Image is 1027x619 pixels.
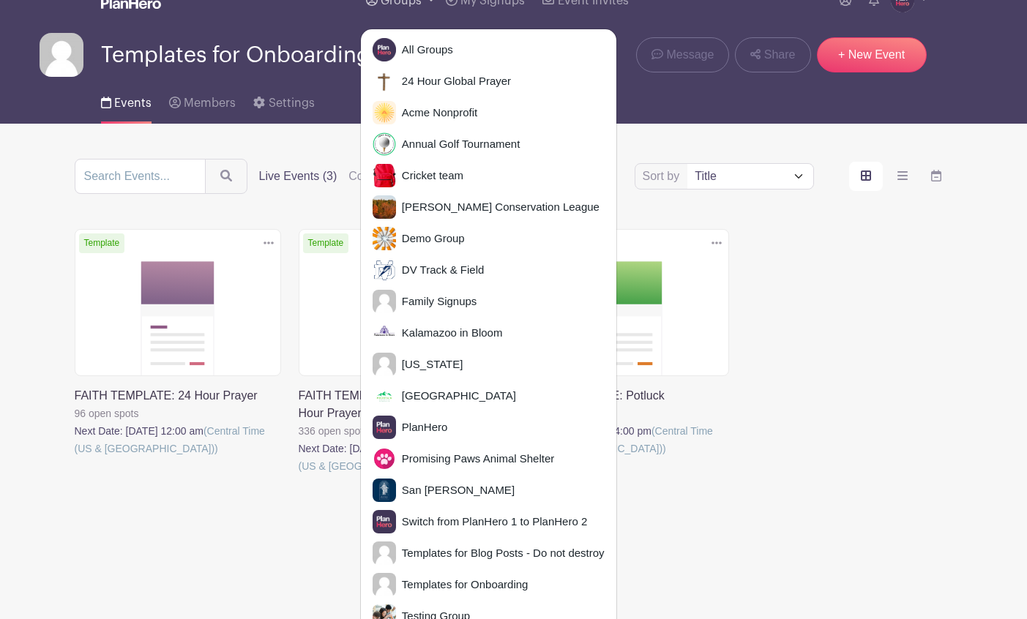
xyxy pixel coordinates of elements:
[373,416,396,439] img: PH-Logo-Square-Centered-Purple.jpg
[373,101,396,124] img: Acme-logo-ph.png
[101,77,152,124] a: Events
[396,577,529,593] span: Templates for Onboarding
[114,97,152,109] span: Events
[396,105,477,121] span: Acme Nonprofit
[373,258,396,282] img: DVTF.jpg
[396,262,485,279] span: DV Track & Field
[373,227,396,250] img: pencils-200x200.png
[361,507,616,536] a: Switch from PlanHero 1 to PlanHero 2
[40,33,83,77] img: default-ce2991bfa6775e67f084385cd625a349d9dcbb7a52a09fb2fda1e96e2d18dcdb.png
[666,46,714,64] span: Message
[373,384,396,408] img: charter-schools-logo.png
[169,77,236,124] a: Members
[361,413,616,442] a: PlanHero
[361,192,616,222] a: [PERSON_NAME] Conservation League
[373,70,396,93] img: cross-square-1.png
[396,388,516,405] span: [GEOGRAPHIC_DATA]
[396,419,448,436] span: PlanHero
[361,67,616,96] a: 24 Hour Global Prayer
[396,325,503,342] span: Kalamazoo in Bloom
[75,159,206,194] input: Search Events...
[79,233,125,253] span: Template
[396,293,477,310] span: Family Signups
[396,514,587,530] span: Switch from PlanHero 1 to PlanHero 2
[361,255,616,285] a: DV Track & Field
[361,476,616,505] a: San [PERSON_NAME]
[303,233,349,253] span: Template
[643,168,684,185] label: Sort by
[361,381,616,410] a: [GEOGRAPHIC_DATA]
[396,168,463,184] span: Cricket team
[373,541,396,565] img: default-ce2991bfa6775e67f084385cd625a349d9dcbb7a52a09fb2fda1e96e2d18dcdb.png
[259,168,337,185] label: Live Events (3)
[396,42,453,59] span: All Groups
[373,321,396,345] img: kalamazoo-in-bloom-200x200.png
[361,287,616,316] a: Family Signups
[396,545,605,562] span: Templates for Blog Posts - Do not destroy
[373,510,396,533] img: PH-Logo-Square-Centered-Purple.png
[361,444,616,473] a: Promising Paws Animal Shelter
[373,195,396,219] img: dbcl-grounds-0541_320.jpg
[396,199,600,216] span: [PERSON_NAME] Conservation League
[373,38,396,61] img: PH-Logo-Circle-Centered-Purple.jpg
[373,132,396,156] img: GOLf-tournament-logo-ph.png
[361,224,616,253] a: Demo Group
[269,97,315,109] span: Settings
[817,37,927,72] a: + New Event
[636,37,729,72] a: Message
[361,35,616,64] a: All Groups
[373,479,396,502] img: LDS-logo-planhero.png
[348,168,422,185] label: Completed (0)
[101,43,370,67] span: Templates for Onboarding
[184,97,236,109] span: Members
[849,162,953,191] div: order and view
[361,318,616,348] a: Kalamazoo in Bloom
[361,161,616,190] a: Cricket team
[396,136,520,153] span: Annual Golf Tournament
[361,350,616,379] a: [US_STATE]
[373,447,396,470] img: cat-paw.png
[373,573,396,596] img: default-ce2991bfa6775e67f084385cd625a349d9dcbb7a52a09fb2fda1e96e2d18dcdb.png
[361,130,616,159] a: Annual Golf Tournament
[259,168,573,185] div: filters
[253,77,314,124] a: Settings
[361,539,616,568] a: Templates for Blog Posts - Do not destroy
[361,570,616,599] a: Templates for Onboarding
[361,98,616,127] a: Acme Nonprofit
[396,482,515,499] span: San [PERSON_NAME]
[396,356,463,373] span: [US_STATE]
[373,164,396,187] img: bag.jpeg
[396,451,554,468] span: Promising Paws Animal Shelter
[735,37,810,72] a: Share
[396,230,465,247] span: Demo Group
[396,73,511,90] span: 24 Hour Global Prayer
[373,290,396,313] img: default-ce2991bfa6775e67f084385cd625a349d9dcbb7a52a09fb2fda1e96e2d18dcdb.png
[373,353,396,376] img: default-ce2991bfa6775e67f084385cd625a349d9dcbb7a52a09fb2fda1e96e2d18dcdb.png
[764,46,796,64] span: Share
